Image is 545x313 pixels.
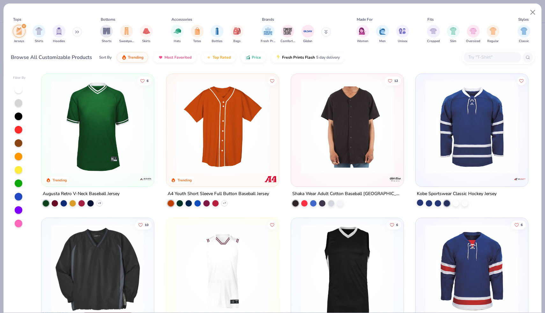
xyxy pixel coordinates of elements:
button: filter button [302,25,314,44]
span: 6 [396,223,398,227]
span: Sweatpants [119,39,134,44]
span: Price [252,55,261,60]
div: filter for Sweatpants [119,25,134,44]
span: Comfort Colors [280,39,295,44]
button: Fresh Prints Flash5 day delivery [271,52,345,63]
img: ced83267-f07f-47b9-86e5-d1a78be6f52a [173,80,272,174]
div: filter for Totes [191,25,204,44]
span: Fresh Prints [261,39,275,44]
div: Browse All Customizable Products [11,54,92,61]
div: filter for Cropped [427,25,440,44]
span: Slim [450,39,456,44]
img: 95a740f5-c9ea-45ea-878c-d708e99c8a01 [272,80,372,174]
button: Like [511,221,526,229]
div: Fits [427,17,434,22]
div: filter for Shorts [100,25,113,44]
button: Like [267,221,276,229]
button: filter button [140,25,153,44]
img: TopRated.gif [206,55,211,60]
span: + 9 [98,201,101,205]
button: Like [517,76,526,85]
button: filter button [356,25,369,44]
span: Classic [519,39,529,44]
img: Men Image [379,27,386,35]
div: filter for Skirts [140,25,153,44]
button: filter button [427,25,440,44]
button: filter button [53,25,65,44]
button: Top Rated [201,52,236,63]
span: Most Favorited [164,55,192,60]
div: Styles [518,17,529,22]
input: Try "T-Shirt" [468,54,517,61]
div: Shaka Wear Adult Cotton Baseball [GEOGRAPHIC_DATA] [292,190,402,198]
img: Hats Image [174,27,181,35]
img: Fresh Prints Image [263,26,273,36]
span: Trending [128,55,143,60]
button: Most Favorited [153,52,196,63]
span: Skirts [142,39,150,44]
div: Kobe Sportswear Classic Hockey Jersey [417,190,497,198]
img: flash.gif [276,55,281,60]
span: Jerseys [14,39,24,44]
img: Shorts Image [103,27,110,35]
div: Augusta Retro V-Neck Baseball Jersey [43,190,120,198]
button: filter button [191,25,204,44]
img: Kobe Sportswear logo [513,173,526,186]
button: filter button [466,25,480,44]
span: Hats [174,39,181,44]
img: Shaka Wear logo [389,173,402,186]
img: bd841bdf-fb10-4456-86b0-19c9ad855866 [48,80,148,174]
img: Comfort Colors Image [283,26,293,36]
img: Cropped Image [430,27,437,35]
button: filter button [487,25,499,44]
button: filter button [13,25,25,44]
img: Jerseys Image [16,27,23,35]
img: Women Image [359,27,366,35]
button: filter button [231,25,243,44]
img: Bags Image [233,27,240,35]
span: + 7 [223,201,226,205]
div: Accessories [171,17,192,22]
span: Women [357,39,368,44]
button: Like [387,221,401,229]
img: Totes Image [194,27,201,35]
span: Regular [487,39,499,44]
span: 12 [394,79,398,82]
span: Cropped [427,39,440,44]
img: Sweatpants Image [123,27,130,35]
div: filter for Jerseys [13,25,25,44]
button: filter button [261,25,275,44]
img: Regular Image [490,27,497,35]
span: Shorts [102,39,112,44]
div: filter for Gildan [302,25,314,44]
span: Unisex [398,39,407,44]
button: Price [241,52,266,63]
img: Skirts Image [143,27,150,35]
button: Like [137,76,152,85]
div: Bottoms [101,17,115,22]
div: filter for Fresh Prints [261,25,275,44]
button: filter button [33,25,45,44]
div: Brands [262,17,274,22]
button: filter button [376,25,389,44]
img: Shirts Image [35,27,43,35]
span: 6 [521,223,523,227]
button: filter button [119,25,134,44]
img: Bottles Image [214,27,221,35]
div: filter for Hats [171,25,184,44]
div: Filter By [13,76,26,80]
button: Close [527,6,539,18]
span: Oversized [466,39,480,44]
div: filter for Unisex [396,25,409,44]
span: Gildan [303,39,312,44]
button: Like [135,221,152,229]
span: Fresh Prints Flash [282,55,315,60]
button: filter button [396,25,409,44]
span: Top Rated [213,55,231,60]
div: filter for Women [356,25,369,44]
span: 5 day delivery [316,54,340,61]
img: Unisex Image [399,27,406,35]
img: Slim Image [450,27,457,35]
div: filter for Comfort Colors [280,25,295,44]
div: A4 Youth Short Sleeve Full Button Baseball Jersey [168,190,269,198]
